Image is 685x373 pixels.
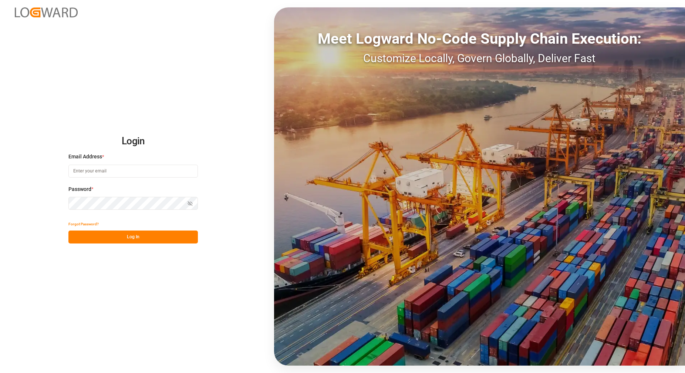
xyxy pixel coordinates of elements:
[274,50,685,67] div: Customize Locally, Govern Globally, Deliver Fast
[68,130,198,153] h2: Login
[68,185,91,193] span: Password
[68,153,102,161] span: Email Address
[68,218,99,231] button: Forgot Password?
[274,28,685,50] div: Meet Logward No-Code Supply Chain Execution:
[68,231,198,243] button: Log In
[15,7,78,17] img: Logward_new_orange.png
[68,165,198,178] input: Enter your email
